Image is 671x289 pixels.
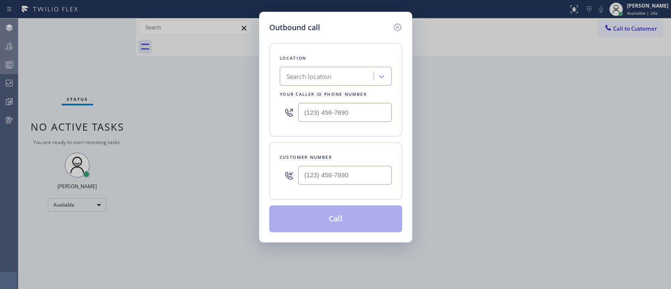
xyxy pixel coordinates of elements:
input: (123) 456-7890 [298,166,392,185]
h5: Outbound call [269,22,320,33]
div: Search location [286,72,332,81]
div: Customer number [280,153,392,162]
input: (123) 456-7890 [298,103,392,122]
button: Call [269,205,402,232]
div: Your caller id phone number [280,90,392,99]
div: Location [280,54,392,63]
